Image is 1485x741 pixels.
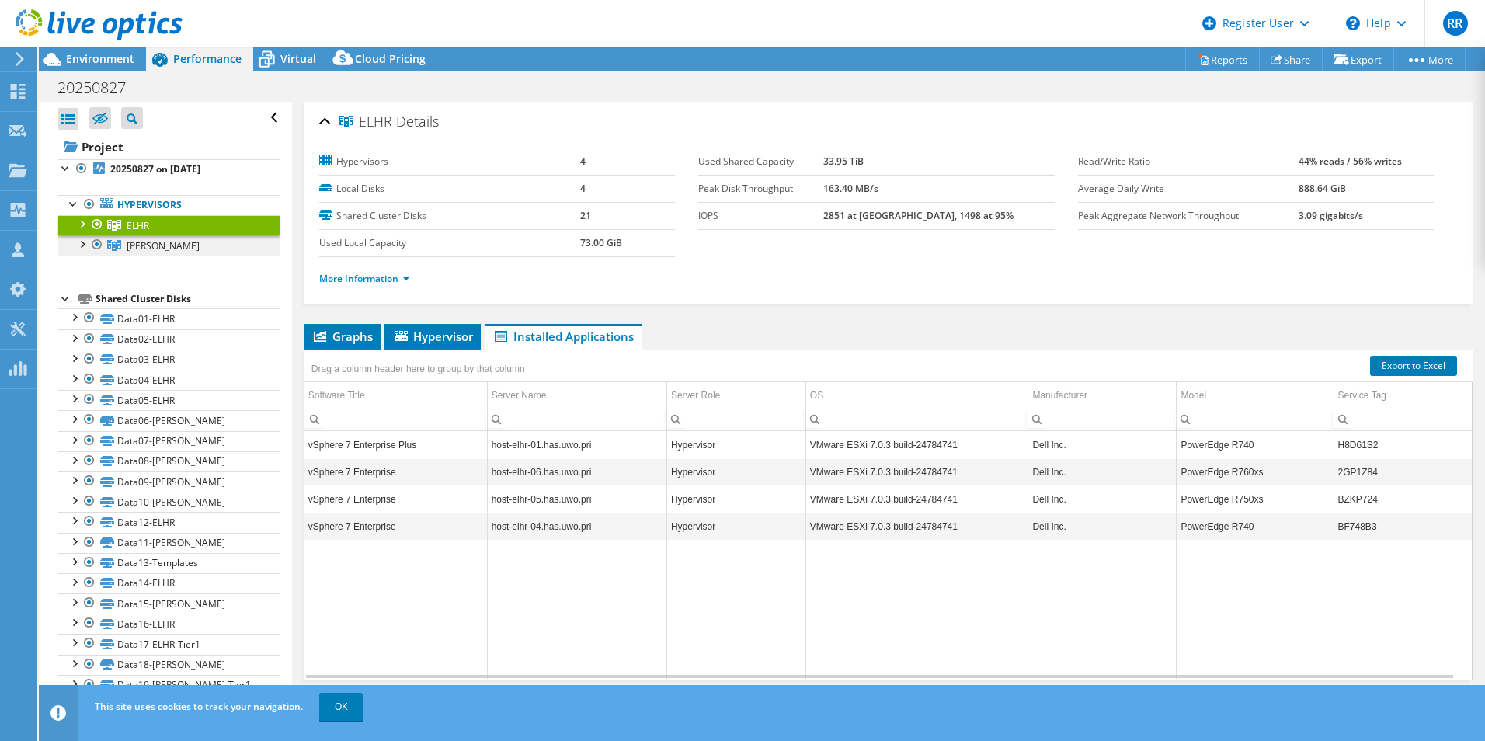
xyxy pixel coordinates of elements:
[304,431,487,458] td: Column Software Title, Value vSphere 7 Enterprise Plus
[96,290,280,308] div: Shared Cluster Disks
[487,409,666,430] td: Column Server Name, Filter cell
[58,350,280,370] a: Data03-ELHR
[58,655,280,675] a: Data18-[PERSON_NAME]
[1181,386,1206,405] div: Model
[304,485,487,513] td: Column Software Title, Value vSphere 7 Enterprise
[580,182,586,195] b: 4
[1028,382,1177,409] td: Manufacturer Column
[319,235,580,251] label: Used Local Capacity
[1177,382,1334,409] td: Model Column
[487,431,666,458] td: Column Server Name, Value host-elhr-01.has.uwo.pri
[58,492,280,512] a: Data10-[PERSON_NAME]
[58,451,280,471] a: Data08-[PERSON_NAME]
[671,386,720,405] div: Server Role
[1177,409,1334,430] td: Column Model, Filter cell
[1334,458,1472,485] td: Column Service Tag, Value 2GP1Z84
[1032,386,1087,405] div: Manufacturer
[1259,47,1323,71] a: Share
[805,382,1028,409] td: OS Column
[58,471,280,492] a: Data09-[PERSON_NAME]
[1028,458,1177,485] td: Column Manufacturer, Value Dell Inc.
[304,409,487,430] td: Column Software Title, Filter cell
[1334,485,1472,513] td: Column Service Tag, Value BZKP724
[58,410,280,430] a: Data06-[PERSON_NAME]
[1334,513,1472,540] td: Column Service Tag, Value BF748B3
[58,195,280,215] a: Hypervisors
[355,51,426,66] span: Cloud Pricing
[304,458,487,485] td: Column Software Title, Value vSphere 7 Enterprise
[698,208,823,224] label: IOPS
[1338,386,1386,405] div: Service Tag
[1078,208,1299,224] label: Peak Aggregate Network Throughput
[666,409,805,430] td: Column Server Role, Filter cell
[1028,431,1177,458] td: Column Manufacturer, Value Dell Inc.
[66,51,134,66] span: Environment
[58,329,280,350] a: Data02-ELHR
[1028,409,1177,430] td: Column Manufacturer, Filter cell
[805,513,1028,540] td: Column OS, Value VMware ESXi 7.0.3 build-24784741
[487,458,666,485] td: Column Server Name, Value host-elhr-06.has.uwo.pri
[810,386,823,405] div: OS
[805,409,1028,430] td: Column OS, Filter cell
[1177,431,1334,458] td: Column Model, Value PowerEdge R740
[1177,485,1334,513] td: Column Model, Value PowerEdge R750xs
[666,382,805,409] td: Server Role Column
[1299,182,1346,195] b: 888.64 GiB
[319,693,363,721] a: OK
[58,553,280,573] a: Data13-Templates
[1299,209,1363,222] b: 3.09 gigabits/s
[280,51,316,66] span: Virtual
[1346,16,1360,30] svg: \n
[1185,47,1260,71] a: Reports
[58,390,280,410] a: Data05-ELHR
[58,370,280,390] a: Data04-ELHR
[127,239,200,252] span: [PERSON_NAME]
[666,431,805,458] td: Column Server Role, Value Hypervisor
[304,382,487,409] td: Software Title Column
[698,154,823,169] label: Used Shared Capacity
[487,513,666,540] td: Column Server Name, Value host-elhr-04.has.uwo.pri
[805,431,1028,458] td: Column OS, Value VMware ESXi 7.0.3 build-24784741
[58,235,280,256] a: LoHR
[1334,382,1472,409] td: Service Tag Column
[492,386,547,405] div: Server Name
[58,512,280,532] a: Data12-ELHR
[308,386,365,405] div: Software Title
[58,308,280,329] a: Data01-ELHR
[1334,409,1472,430] td: Column Service Tag, Filter cell
[58,634,280,654] a: Data17-ELHR-Tier1
[319,154,580,169] label: Hypervisors
[58,134,280,159] a: Project
[805,485,1028,513] td: Column OS, Value VMware ESXi 7.0.3 build-24784741
[58,159,280,179] a: 20250827 on [DATE]
[392,329,473,344] span: Hypervisor
[1334,431,1472,458] td: Column Service Tag, Value H8D61S2
[487,382,666,409] td: Server Name Column
[58,431,280,451] a: Data07-[PERSON_NAME]
[492,329,634,344] span: Installed Applications
[1028,485,1177,513] td: Column Manufacturer, Value Dell Inc.
[50,79,150,96] h1: 20250827
[58,573,280,593] a: Data14-ELHR
[1443,11,1468,36] span: RR
[823,182,878,195] b: 163.40 MB/s
[58,593,280,614] a: Data15-[PERSON_NAME]
[308,358,529,380] div: Drag a column header here to group by that column
[319,181,580,197] label: Local Disks
[110,162,200,176] b: 20250827 on [DATE]
[173,51,242,66] span: Performance
[58,215,280,235] a: ELHR
[58,675,280,695] a: Data19-[PERSON_NAME]-Tier1
[311,329,373,344] span: Graphs
[58,614,280,634] a: Data16-ELHR
[580,209,591,222] b: 21
[666,485,805,513] td: Column Server Role, Value Hypervisor
[487,485,666,513] td: Column Server Name, Value host-elhr-05.has.uwo.pri
[1322,47,1394,71] a: Export
[1078,154,1299,169] label: Read/Write Ratio
[1299,155,1402,168] b: 44% reads / 56% writes
[1177,513,1334,540] td: Column Model, Value PowerEdge R740
[823,155,864,168] b: 33.95 TiB
[698,181,823,197] label: Peak Disk Throughput
[1370,356,1457,376] a: Export to Excel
